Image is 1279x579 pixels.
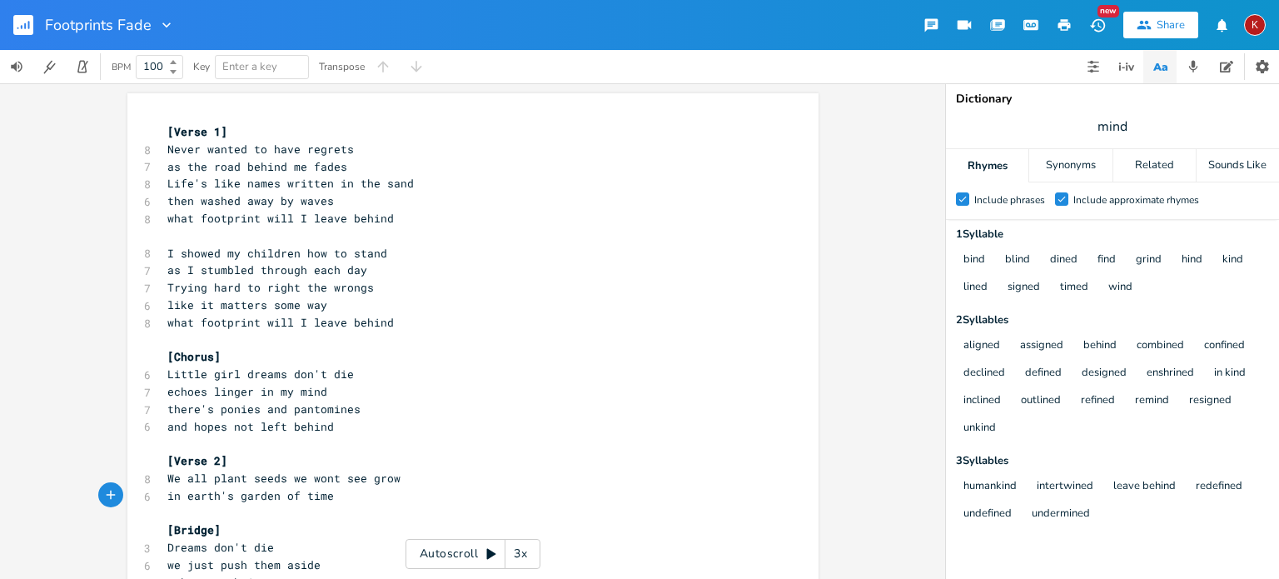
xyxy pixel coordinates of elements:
span: there's ponies and pantomines [167,402,361,417]
span: echoes linger in my mind [167,384,327,399]
button: refined [1081,394,1115,408]
button: intertwined [1037,480,1093,494]
div: Rhymes [946,149,1028,182]
div: New [1097,5,1119,17]
div: kerynlee24 [1244,14,1266,36]
button: declined [963,367,1005,381]
button: hind [1182,253,1202,267]
div: 1 Syllable [956,229,1269,240]
div: Share [1157,17,1185,32]
span: Enter a key [222,59,277,74]
button: assigned [1020,339,1063,353]
button: combined [1137,339,1184,353]
button: wind [1108,281,1132,295]
button: redefined [1196,480,1242,494]
div: Autoscroll [406,539,540,569]
button: lined [963,281,988,295]
button: New [1081,10,1114,40]
button: behind [1083,339,1117,353]
div: Include phrases [974,195,1045,205]
div: Key [193,62,210,72]
span: Little girl dreams don't die [167,367,354,382]
div: 3 Syllable s [956,456,1269,467]
span: and hopes not left behind [167,419,334,434]
span: [Verse 1] [167,124,227,139]
span: [Bridge] [167,522,221,537]
span: Footprints Fade [45,17,152,32]
span: Never wanted to have regrets [167,142,354,157]
span: we just push them aside [167,557,321,572]
div: Sounds Like [1197,149,1279,182]
button: K [1244,6,1266,44]
span: as I stumbled through each day [167,262,367,277]
button: unkind [963,422,996,436]
button: grind [1136,253,1162,267]
span: [Chorus] [167,349,221,364]
span: then washed away by waves [167,193,334,208]
span: We all plant seeds we wont see grow [167,471,401,486]
span: what footprint will I leave behind [167,211,394,226]
div: Synonyms [1029,149,1112,182]
span: mind [1097,117,1127,137]
span: as the road behind me fades [167,159,347,174]
button: aligned [963,339,1000,353]
button: confined [1204,339,1245,353]
span: Trying hard to right the wrongs [167,280,374,295]
button: outlined [1021,394,1061,408]
button: resigned [1189,394,1232,408]
button: humankind [963,480,1017,494]
button: Share [1123,12,1198,38]
div: Include approximate rhymes [1073,195,1199,205]
button: bind [963,253,985,267]
span: [Verse 2] [167,453,227,468]
button: defined [1025,367,1062,381]
div: Dictionary [956,93,1269,105]
button: in kind [1214,367,1246,381]
button: blind [1005,253,1030,267]
button: undermined [1032,507,1090,522]
button: designed [1082,367,1127,381]
span: like it matters some way [167,297,327,312]
div: Transpose [319,62,365,72]
span: Dreams don't die [167,540,274,555]
div: 2 Syllable s [956,315,1269,326]
span: in earth's garden of time [167,488,334,503]
button: enshrined [1147,367,1194,381]
button: kind [1222,253,1243,267]
div: BPM [112,62,131,72]
button: signed [1008,281,1040,295]
button: undefined [963,507,1012,522]
span: what footprint will I leave behind [167,315,394,330]
button: remind [1135,394,1169,408]
div: 3x [505,539,535,569]
div: Related [1113,149,1196,182]
button: dined [1050,253,1077,267]
button: timed [1060,281,1088,295]
span: I showed my children how to stand [167,246,387,261]
button: find [1097,253,1116,267]
button: inclined [963,394,1001,408]
button: leave behind [1113,480,1176,494]
span: Life's like names written in the sand [167,176,414,191]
